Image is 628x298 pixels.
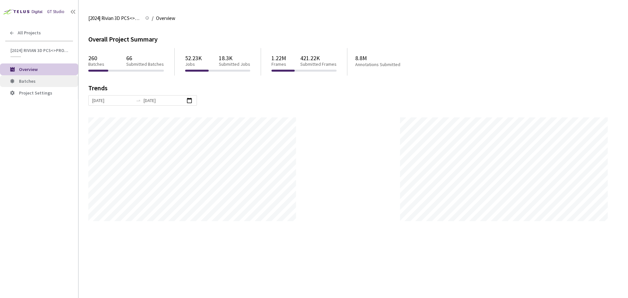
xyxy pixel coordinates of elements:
[136,98,141,103] span: swap-right
[219,61,250,67] p: Submitted Jobs
[144,97,184,104] input: End date
[47,9,64,15] div: GT Studio
[18,30,41,36] span: All Projects
[19,90,52,96] span: Project Settings
[92,97,133,104] input: Start date
[19,66,38,72] span: Overview
[88,34,618,44] div: Overall Project Summary
[156,14,175,22] span: Overview
[136,98,141,103] span: to
[88,55,104,61] p: 260
[271,61,286,67] p: Frames
[271,55,286,61] p: 1.22M
[88,14,141,22] span: [2024] Rivian 3D PCS<>Production
[355,55,426,61] p: 8.8M
[152,14,153,22] li: /
[10,48,69,53] span: [2024] Rivian 3D PCS<>Production
[219,55,250,61] p: 18.3K
[88,61,104,67] p: Batches
[19,78,36,84] span: Batches
[355,62,426,67] p: Annotations Submitted
[185,55,202,61] p: 52.23K
[126,61,164,67] p: Submitted Batches
[300,61,337,67] p: Submitted Frames
[185,61,202,67] p: Jobs
[126,55,164,61] p: 66
[88,85,609,95] div: Trends
[300,55,337,61] p: 421.22K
